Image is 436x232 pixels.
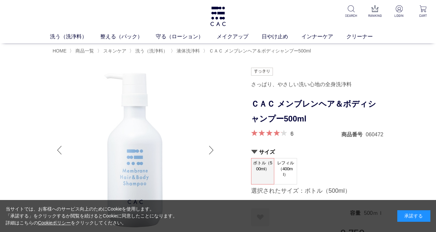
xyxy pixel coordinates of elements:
a: 6 [290,130,293,137]
p: LOGIN [391,13,407,18]
div: 選択されたサイズ：ボトル（500ml） [251,187,383,195]
div: 当サイトでは、お客様へのサービス向上のためにCookieを使用します。 「承諾する」をクリックするか閲覧を続けるとCookieに同意したことになります。 詳細はこちらの をクリックしてください。 [6,206,178,226]
dt: 商品番号 [341,131,366,138]
a: 洗う（洗浄料） [134,48,168,53]
a: 液体洗浄料 [175,48,200,53]
img: logo [209,7,227,26]
a: 商品一覧 [74,48,94,53]
a: 整える（パック） [100,33,156,41]
li: 〉 [69,48,96,54]
li: 〉 [171,48,201,54]
p: CART [415,13,431,18]
div: 承諾する [397,210,430,222]
span: 商品一覧 [75,48,94,53]
div: さっぱり、やさしい洗い心地の全身洗浄料 [251,79,383,90]
a: LOGIN [391,5,407,18]
a: SEARCH [343,5,359,18]
span: スキンケア [103,48,126,53]
a: 日やけ止め [262,33,301,41]
span: 洗う（洗浄料） [135,48,168,53]
p: SEARCH [343,13,359,18]
p: RANKING [368,13,383,18]
span: ボトル（500ml） [251,158,274,177]
a: Cookieポリシー [38,220,71,225]
a: 洗う（洗浄料） [50,33,100,41]
dd: 060472 [366,131,383,138]
span: ＣＡＣ メンブレンヘア＆ボディシャンプー500ml [209,48,311,53]
a: インナーケア [301,33,346,41]
a: 守る（ローション） [156,33,217,41]
li: 〉 [203,48,313,54]
li: 〉 [97,48,128,54]
a: メイクアップ [217,33,262,41]
li: 〉 [129,48,169,54]
span: 液体洗浄料 [177,48,200,53]
a: クリーナー [346,33,386,41]
h2: サイズ [251,149,383,155]
h1: ＣＡＣ メンブレンヘア＆ボディシャンプー500ml [251,97,383,126]
span: レフィル（400ml） [274,158,297,179]
a: HOME [53,48,66,53]
a: CART [415,5,431,18]
a: スキンケア [102,48,126,53]
img: すっきり [251,68,273,76]
a: ＣＡＣ メンブレンヘア＆ボディシャンプー500ml [208,48,311,53]
a: RANKING [368,5,383,18]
